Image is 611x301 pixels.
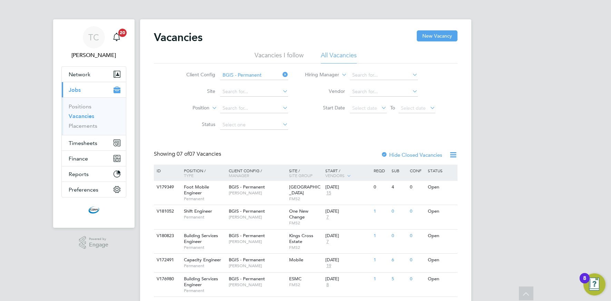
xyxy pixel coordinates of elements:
[176,88,215,94] label: Site
[352,105,377,111] span: Select date
[62,97,126,135] div: Jobs
[426,254,456,266] div: Open
[426,165,456,176] div: Status
[62,135,126,150] button: Timesheets
[88,204,99,215] img: cbwstaffingsolutions-logo-retina.png
[179,165,227,181] div: Position /
[289,257,303,263] span: Mobile
[110,26,124,48] a: 20
[177,150,189,157] span: 07 of
[305,105,345,111] label: Start Date
[155,165,179,176] div: ID
[155,273,179,285] div: V176980
[390,230,408,242] div: 0
[289,276,302,282] span: ESMC
[69,103,91,110] a: Positions
[79,236,108,249] a: Powered byEngage
[321,51,357,64] li: All Vacancies
[170,105,209,111] label: Position
[69,155,88,162] span: Finance
[289,196,322,202] span: FMS2
[62,67,126,82] button: Network
[69,71,90,78] span: Network
[426,230,456,242] div: Open
[287,165,324,181] div: Site /
[372,205,390,218] div: 1
[372,230,390,242] div: 1
[408,273,426,285] div: 0
[184,288,225,293] span: Permanent
[229,184,265,190] span: BGIS - Permanent
[227,165,287,181] div: Client Config /
[155,181,179,194] div: V179349
[408,181,426,194] div: 0
[350,70,418,80] input: Search for...
[89,236,108,242] span: Powered by
[69,186,98,193] span: Preferences
[229,276,265,282] span: BGIS - Permanent
[408,230,426,242] div: 0
[220,70,288,80] input: Search for...
[176,121,215,127] label: Status
[220,104,288,113] input: Search for...
[255,51,304,64] li: Vacancies I follow
[154,30,203,44] h2: Vacancies
[155,254,179,266] div: V172491
[220,87,288,97] input: Search for...
[184,263,225,269] span: Permanent
[155,205,179,218] div: V181052
[184,173,194,178] span: Type
[184,233,218,244] span: Building Services Engineer
[325,233,370,239] div: [DATE]
[62,182,126,197] button: Preferences
[325,282,330,288] span: 8
[381,152,442,158] label: Hide Closed Vacancies
[184,245,225,250] span: Permanent
[53,19,135,228] nav: Main navigation
[229,214,286,220] span: [PERSON_NAME]
[408,165,426,176] div: Conf
[350,87,418,97] input: Search for...
[62,82,126,97] button: Jobs
[372,254,390,266] div: 1
[583,278,586,287] div: 8
[426,181,456,194] div: Open
[289,184,321,196] span: [GEOGRAPHIC_DATA]
[69,113,94,119] a: Vacancies
[289,245,322,250] span: FMS2
[176,71,215,78] label: Client Config
[289,233,313,244] span: Kings Cross Estate
[61,204,126,215] a: Go to home page
[229,263,286,269] span: [PERSON_NAME]
[184,214,225,220] span: Permanent
[69,123,97,129] a: Placements
[372,165,390,176] div: Reqd
[325,239,330,245] span: 7
[325,257,370,263] div: [DATE]
[229,208,265,214] span: BGIS - Permanent
[583,273,605,295] button: Open Resource Center, 8 new notifications
[184,208,212,214] span: Shift Engineer
[426,273,456,285] div: Open
[325,276,370,282] div: [DATE]
[88,33,99,42] span: TC
[325,214,330,220] span: 7
[62,166,126,182] button: Reports
[229,233,265,239] span: BGIS - Permanent
[184,276,218,288] span: Building Services Engineer
[177,150,221,157] span: 07 Vacancies
[184,257,221,263] span: Capacity Engineer
[69,171,89,177] span: Reports
[324,165,372,182] div: Start /
[325,208,370,214] div: [DATE]
[61,51,126,59] span: Tom Cheek
[62,151,126,166] button: Finance
[325,190,332,196] span: 15
[417,30,457,41] button: New Vacancy
[325,184,370,190] div: [DATE]
[390,181,408,194] div: 4
[372,273,390,285] div: 1
[289,282,322,288] span: FMS2
[69,140,97,146] span: Timesheets
[184,184,209,196] span: Foot Mobile Engineer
